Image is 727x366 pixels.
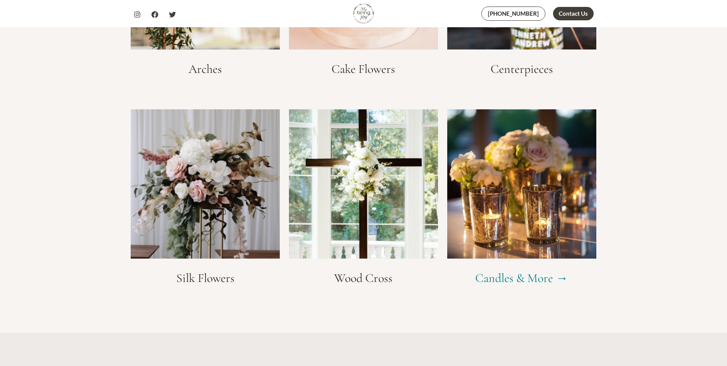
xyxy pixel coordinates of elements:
[289,271,438,285] h3: Wood Cross
[169,11,176,18] a: Twitter
[289,62,438,76] h3: Cake Flowers
[151,11,158,18] a: Facebook
[131,62,280,76] h3: Arches
[353,3,374,24] img: Bring Joy
[447,62,596,76] h3: Centerpieces
[475,270,568,285] a: Candles & More →
[553,7,594,20] a: Contact Us
[134,11,141,18] a: Instagram
[481,7,545,21] a: [PHONE_NUMBER]
[131,271,280,285] h3: Silk Flowers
